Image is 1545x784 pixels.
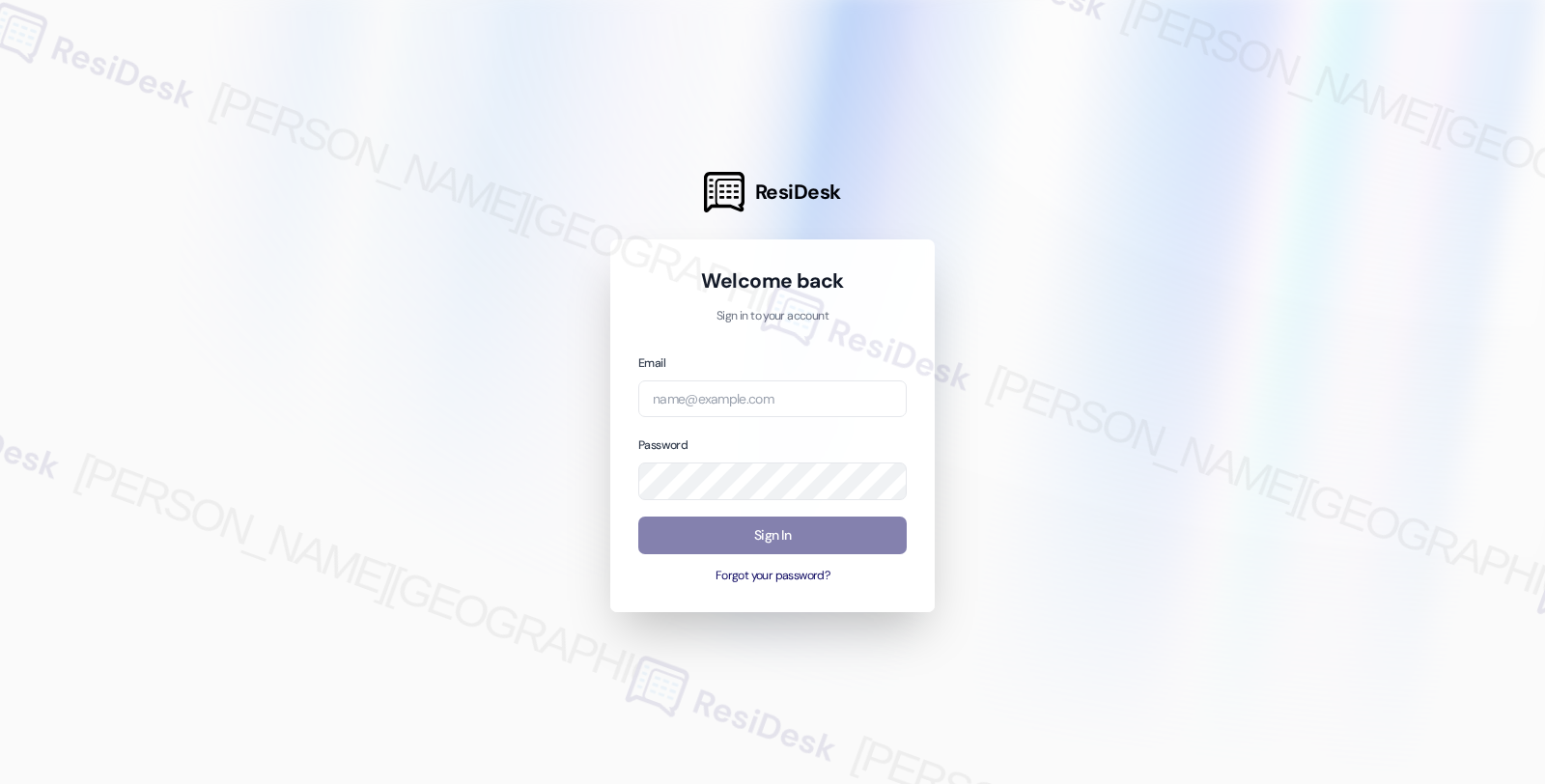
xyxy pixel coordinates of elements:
[638,568,907,585] button: Forgot your password?
[638,267,907,294] h1: Welcome back
[638,355,665,371] label: Email
[638,437,688,453] label: Password
[638,517,907,554] button: Sign In
[638,380,907,418] input: name@example.com
[638,308,907,325] p: Sign in to your account
[704,172,744,212] img: ResiDesk Logo
[755,179,841,206] span: ResiDesk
